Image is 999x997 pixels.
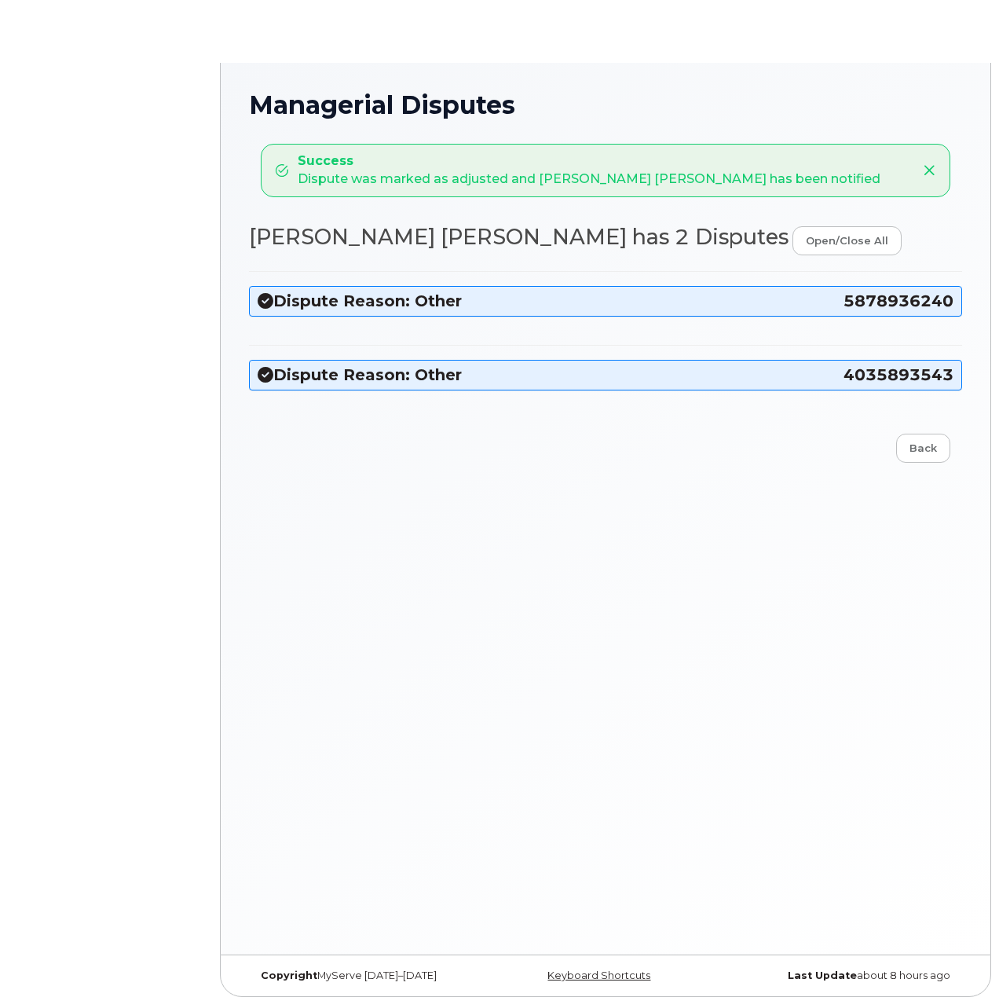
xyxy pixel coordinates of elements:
span: 4035893543 [843,365,953,386]
div: Dispute was marked as adjusted and [PERSON_NAME] [PERSON_NAME] has been notified [298,152,880,189]
div: about 8 hours ago [724,970,962,982]
strong: Last Update [788,970,857,981]
h1: Managerial Disputes [249,91,962,119]
strong: Copyright [261,970,317,981]
h3: Dispute Reason: Other [258,365,953,386]
a: Keyboard Shortcuts [547,970,650,981]
a: open/close all [792,226,902,255]
h2: [PERSON_NAME] [PERSON_NAME] has 2 Disputes [249,225,962,255]
h3: Dispute Reason: Other [258,291,953,312]
span: 5878936240 [843,291,953,312]
strong: Success [298,152,880,170]
a: Back [896,434,950,463]
div: MyServe [DATE]–[DATE] [249,970,487,982]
